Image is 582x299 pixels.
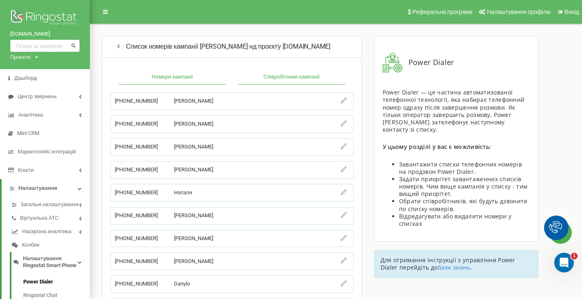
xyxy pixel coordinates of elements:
[18,148,76,155] span: Маркетплейс інтеграцій
[10,40,80,52] input: Пошук за номером
[115,166,158,173] span: [PHONE_NUMBER]
[10,54,31,61] div: Проєкти
[119,70,226,85] button: Номери кампанії
[383,53,402,72] img: infoPowerDialer
[174,98,213,105] span: [PERSON_NAME]
[174,212,213,219] span: [PERSON_NAME]
[174,144,213,151] span: [PERSON_NAME]
[399,213,530,227] li: Відредагувати або видалити номери у списках
[115,281,158,288] span: [PHONE_NUMBER]
[115,212,158,219] span: [PHONE_NUMBER]
[174,281,190,288] span: Danylo
[554,253,574,272] iframe: Intercom live chat
[23,255,78,269] span: Налаштування Ringostat Smart Phone
[8,93,82,100] a: Центр звернень
[22,228,71,235] span: Наскрізна аналітика
[174,189,192,196] span: Наталя
[174,258,213,265] span: [PERSON_NAME]
[374,250,538,278] div: Для отримання інструкції з управління Power Dialer перейдіть до .
[238,70,345,85] button: Співробітники кампанії
[115,98,158,105] span: [PHONE_NUMBER]
[20,215,59,222] span: Віртуальна АТС
[10,185,82,192] a: Налаштування
[23,279,82,286] a: Power Dialer
[23,292,82,299] a: Ringostat Chat
[8,148,82,155] a: Маркетплейс інтеграцій
[12,242,82,249] a: Колбек
[174,121,213,128] span: [PERSON_NAME]
[12,201,82,208] a: Загальні налаштування
[18,167,33,174] span: Кошти
[383,143,530,151] div: У цьому розділі у вас є можливість:
[383,53,530,72] div: Power Dialer
[18,93,57,100] span: Центр звернень
[8,167,82,174] a: Кошти
[8,112,82,119] a: Аналiтика
[18,112,43,119] span: Аналiтика
[17,130,39,137] span: Mini CRM
[438,263,471,271] a: бази знань
[383,89,530,133] div: Power Dialer — це частина автоматизованої телефонної технології, яка набирає телефонний номер одр...
[399,198,530,212] li: Обрати співробітників, які будуть дзвонити по списку номерів.
[20,201,78,208] span: Загальні налаштування
[18,185,57,192] span: Налаштування
[10,8,80,29] img: Ringostat logo
[571,253,578,259] span: 1
[174,166,213,173] span: [PERSON_NAME]
[399,175,530,198] li: Задати приорітет завантаженних списків номерів. Чим вище кампанія у списку - тим вищий приорітет.
[174,235,213,242] span: [PERSON_NAME]
[399,161,530,175] li: Завантажити списки телефонних номерів на продзвон Power Dialer.
[23,279,53,286] span: Power Dialer
[115,189,158,196] span: [PHONE_NUMBER]
[115,121,158,128] span: [PHONE_NUMBER]
[8,75,82,82] a: Дашборд
[12,215,82,222] a: Віртуальна АТС
[115,144,158,151] span: [PHONE_NUMBER]
[14,75,37,82] span: Дашборд
[13,255,82,269] a: Налаштування Ringostat Smart Phone
[102,36,362,58] div: Список номерів кампанії [PERSON_NAME] нд проєкту [DOMAIN_NAME]
[10,31,80,38] a: [DOMAIN_NAME]
[23,292,57,299] span: Ringostat Chat
[8,130,82,137] a: Mini CRM
[12,228,82,235] a: Наскрізна аналітика
[115,258,158,265] span: [PHONE_NUMBER]
[115,235,158,242] span: [PHONE_NUMBER]
[22,242,39,249] span: Колбек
